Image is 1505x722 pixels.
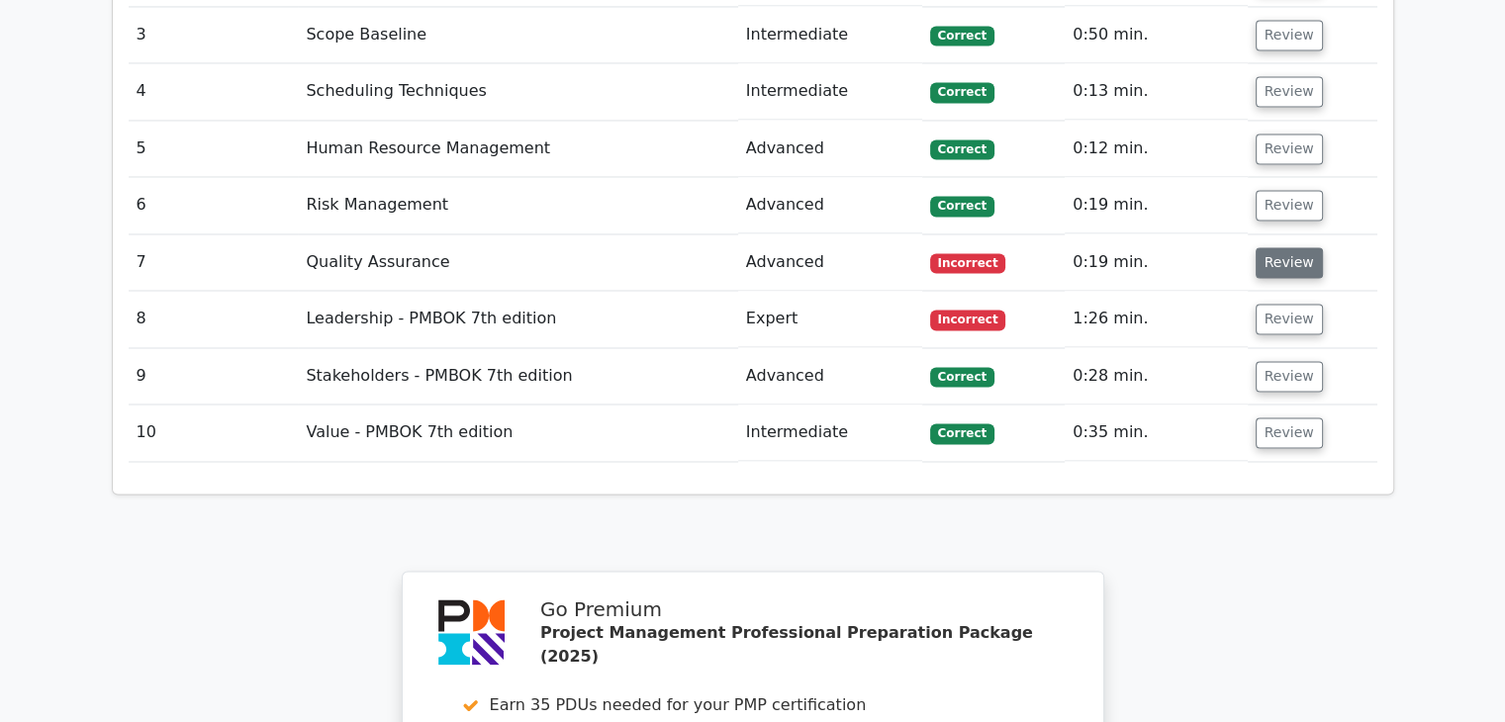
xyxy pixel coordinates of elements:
td: 0:19 min. [1065,177,1247,233]
button: Review [1256,304,1323,334]
td: 6 [129,177,299,233]
td: 7 [129,234,299,291]
span: Correct [930,423,994,443]
td: 0:12 min. [1065,121,1247,177]
td: 0:19 min. [1065,234,1247,291]
td: Intermediate [738,63,922,120]
td: Stakeholders - PMBOK 7th edition [298,348,737,405]
button: Review [1256,20,1323,50]
button: Review [1256,361,1323,392]
td: Risk Management [298,177,737,233]
button: Review [1256,247,1323,278]
td: 0:13 min. [1065,63,1247,120]
td: 0:35 min. [1065,405,1247,461]
span: Incorrect [930,253,1006,273]
button: Review [1256,134,1323,164]
button: Review [1256,417,1323,448]
td: Advanced [738,177,922,233]
td: 9 [129,348,299,405]
span: Correct [930,26,994,45]
td: 4 [129,63,299,120]
td: Human Resource Management [298,121,737,177]
span: Correct [930,367,994,387]
td: 1:26 min. [1065,291,1247,347]
td: Value - PMBOK 7th edition [298,405,737,461]
td: Advanced [738,234,922,291]
td: Leadership - PMBOK 7th edition [298,291,737,347]
td: Intermediate [738,7,922,63]
button: Review [1256,190,1323,221]
td: 8 [129,291,299,347]
td: 3 [129,7,299,63]
span: Incorrect [930,310,1006,329]
td: 0:28 min. [1065,348,1247,405]
span: Correct [930,196,994,216]
td: Advanced [738,348,922,405]
td: Scope Baseline [298,7,737,63]
td: Expert [738,291,922,347]
button: Review [1256,76,1323,107]
td: Advanced [738,121,922,177]
td: Intermediate [738,405,922,461]
td: Quality Assurance [298,234,737,291]
span: Correct [930,82,994,102]
td: 0:50 min. [1065,7,1247,63]
td: 5 [129,121,299,177]
td: 10 [129,405,299,461]
span: Correct [930,139,994,159]
td: Scheduling Techniques [298,63,737,120]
